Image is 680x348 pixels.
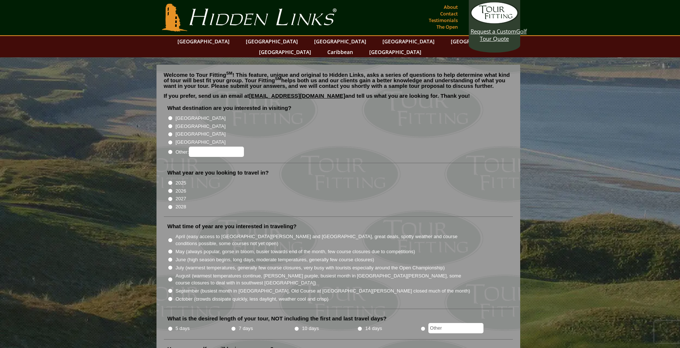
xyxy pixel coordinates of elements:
[447,36,507,47] a: [GEOGRAPHIC_DATA]
[427,15,460,25] a: Testimonials
[176,248,415,255] label: May (always popular, gorse in bloom, busier towards end of the month, few course closures due to ...
[239,325,253,332] label: 7 days
[176,195,186,202] label: 2027
[442,2,460,12] a: About
[255,47,315,57] a: [GEOGRAPHIC_DATA]
[471,2,518,42] a: Request a CustomGolf Tour Quote
[471,28,516,35] span: Request a Custom
[275,76,281,81] sup: SM
[310,36,370,47] a: [GEOGRAPHIC_DATA]
[242,36,302,47] a: [GEOGRAPHIC_DATA]
[176,256,374,263] label: June (high season begins, long days, moderate temperatures, generally few course closures)
[438,8,460,19] a: Contact
[176,295,329,303] label: October (crowds dissipate quickly, less daylight, weather cool and crisp)
[176,179,186,187] label: 2025
[366,47,425,57] a: [GEOGRAPHIC_DATA]
[189,147,244,157] input: Other:
[226,71,233,75] sup: SM
[164,93,513,104] p: If you prefer, send us an email at and tell us what you are looking for. Thank you!
[176,287,470,295] label: September (busiest month in [GEOGRAPHIC_DATA], Old Course at [GEOGRAPHIC_DATA][PERSON_NAME] close...
[176,325,190,332] label: 5 days
[176,233,471,247] label: April (easy access to [GEOGRAPHIC_DATA][PERSON_NAME] and [GEOGRAPHIC_DATA], great deals, spotty w...
[428,323,483,333] input: Other
[176,139,226,146] label: [GEOGRAPHIC_DATA]
[174,36,233,47] a: [GEOGRAPHIC_DATA]
[176,203,186,211] label: 2028
[365,325,382,332] label: 14 days
[324,47,357,57] a: Caribbean
[176,264,445,272] label: July (warmest temperatures, generally few course closures, very busy with tourists especially aro...
[435,22,460,32] a: The Open
[379,36,438,47] a: [GEOGRAPHIC_DATA]
[176,115,226,122] label: [GEOGRAPHIC_DATA]
[176,130,226,138] label: [GEOGRAPHIC_DATA]
[176,187,186,195] label: 2026
[176,123,226,130] label: [GEOGRAPHIC_DATA]
[164,72,513,89] p: Welcome to Tour Fitting ! This feature, unique and original to Hidden Links, asks a series of que...
[302,325,319,332] label: 10 days
[249,93,345,99] a: [EMAIL_ADDRESS][DOMAIN_NAME]
[176,272,471,287] label: August (warmest temperatures continue, [PERSON_NAME] purple, busiest month in [GEOGRAPHIC_DATA][P...
[168,169,269,176] label: What year are you looking to travel in?
[176,147,244,157] label: Other:
[168,104,292,112] label: What destination are you interested in visiting?
[168,223,297,230] label: What time of year are you interested in traveling?
[168,315,387,322] label: What is the desired length of your tour, NOT including the first and last travel days?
